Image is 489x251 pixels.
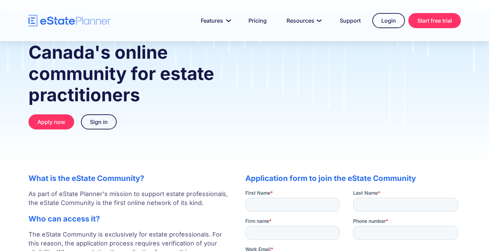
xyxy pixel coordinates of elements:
[408,13,461,28] a: Start free trial
[193,14,237,27] a: Features
[28,214,232,223] h2: Who can access it?
[240,14,275,27] a: Pricing
[331,14,369,27] a: Support
[108,0,132,6] span: Last Name
[372,13,405,28] a: Login
[28,15,111,27] a: home
[108,28,140,34] span: Phone number
[28,174,232,183] h2: What is the eState Community?
[81,114,117,129] a: Sign in
[278,14,328,27] a: Resources
[245,174,461,183] h2: Application form to join the eState Community
[28,114,74,129] a: Apply now
[28,42,214,106] strong: Canada's online community for estate practitioners
[28,190,232,207] p: As part of eState Planner's mission to support estate professionals, the eState Community is the ...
